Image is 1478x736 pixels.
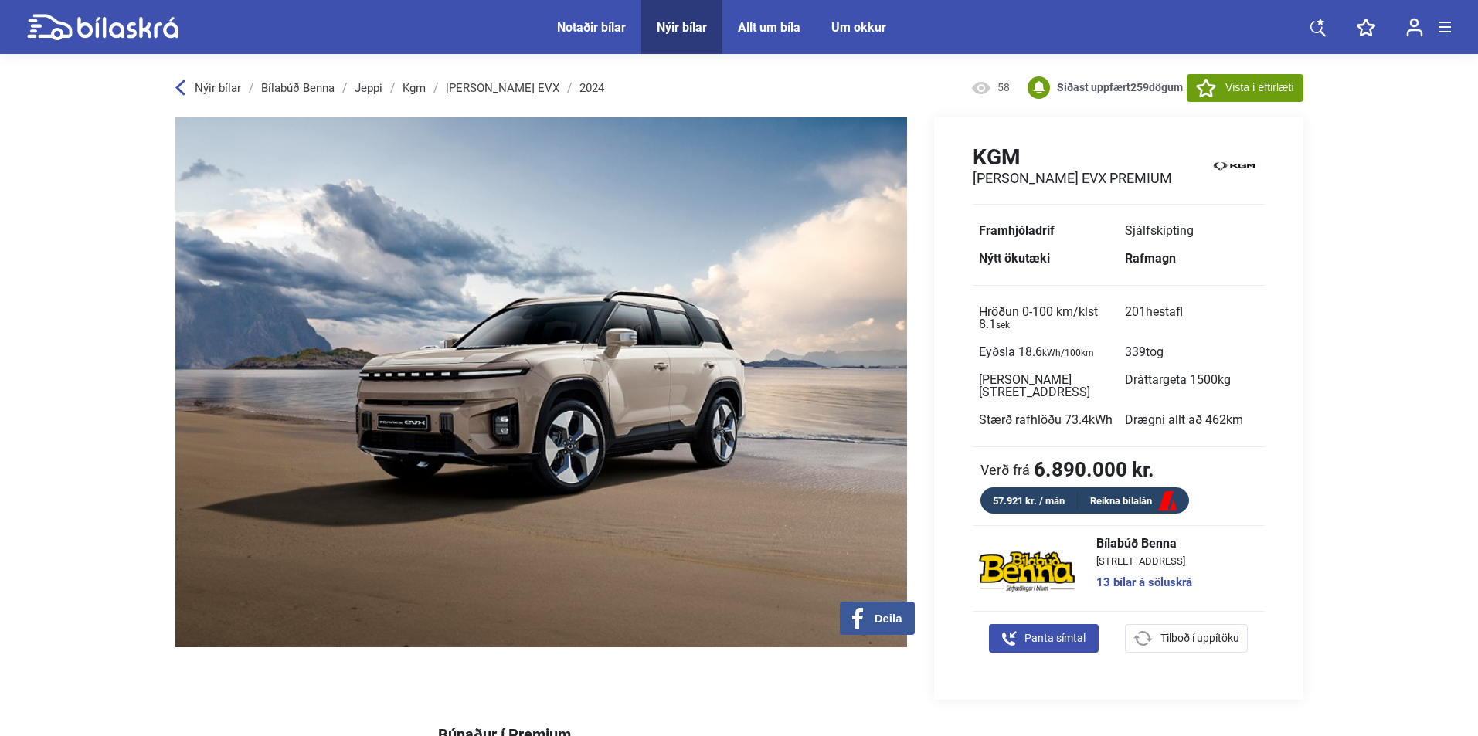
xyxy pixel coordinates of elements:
span: Panta símtal [1024,630,1086,646]
span: Dráttargeta 1500 [1125,372,1231,387]
span: [STREET_ADDRESS] [1096,556,1192,566]
b: Framhjóladrif [979,223,1055,238]
a: Reikna bílalán [1078,492,1189,511]
span: 201 [1125,304,1183,319]
span: Stærð rafhlöðu 73.4 [979,412,1113,427]
span: Drægni allt að 462 [1125,412,1243,427]
h1: Kgm [973,144,1172,170]
sub: sek [996,320,1010,331]
span: Eyðsla 18.6 [979,344,1094,359]
a: Allt um bíla [738,20,800,35]
span: Deila [875,612,902,626]
b: Síðast uppfært dögum [1057,81,1183,93]
b: 6.890.000 kr. [1034,460,1154,480]
span: [PERSON_NAME][STREET_ADDRESS] [979,372,1090,399]
b: Nýtt ökutæki [979,251,1050,266]
button: Vista í eftirlæti [1187,74,1303,102]
a: Nýir bílar [657,20,707,35]
sub: kWh/100km [1042,348,1094,358]
span: Sjálfskipting [1125,223,1194,238]
span: 58 [997,80,1017,96]
b: Rafmagn [1125,251,1176,266]
a: 13 bílar á söluskrá [1096,577,1192,588]
span: Hröðun 0-100 km/klst 8.1 [979,304,1098,331]
button: Deila [840,602,915,635]
a: Notaðir bílar [557,20,626,35]
span: kWh [1089,412,1113,427]
span: Nýir bílar [195,81,241,95]
img: user-login.svg [1406,18,1423,37]
a: Jeppi [355,82,382,94]
a: Bílabúð Benna [261,82,335,94]
span: Verð frá [980,462,1030,477]
span: 339 [1125,344,1164,359]
a: [PERSON_NAME] EVX [446,82,559,94]
span: Tilboð í uppítöku [1160,630,1239,646]
span: Vista í eftirlæti [1225,80,1293,96]
span: km [1226,412,1243,427]
span: hestafl [1146,304,1183,319]
span: Bílabúð Benna [1096,538,1192,550]
div: 57.921 kr. / mán [980,492,1078,510]
span: 259 [1130,81,1149,93]
span: tog [1146,344,1164,359]
span: kg [1218,372,1231,387]
a: Um okkur [831,20,886,35]
a: 2024 [579,82,604,94]
a: Kgm [403,82,426,94]
h2: [PERSON_NAME] EVX Premium [973,170,1172,187]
